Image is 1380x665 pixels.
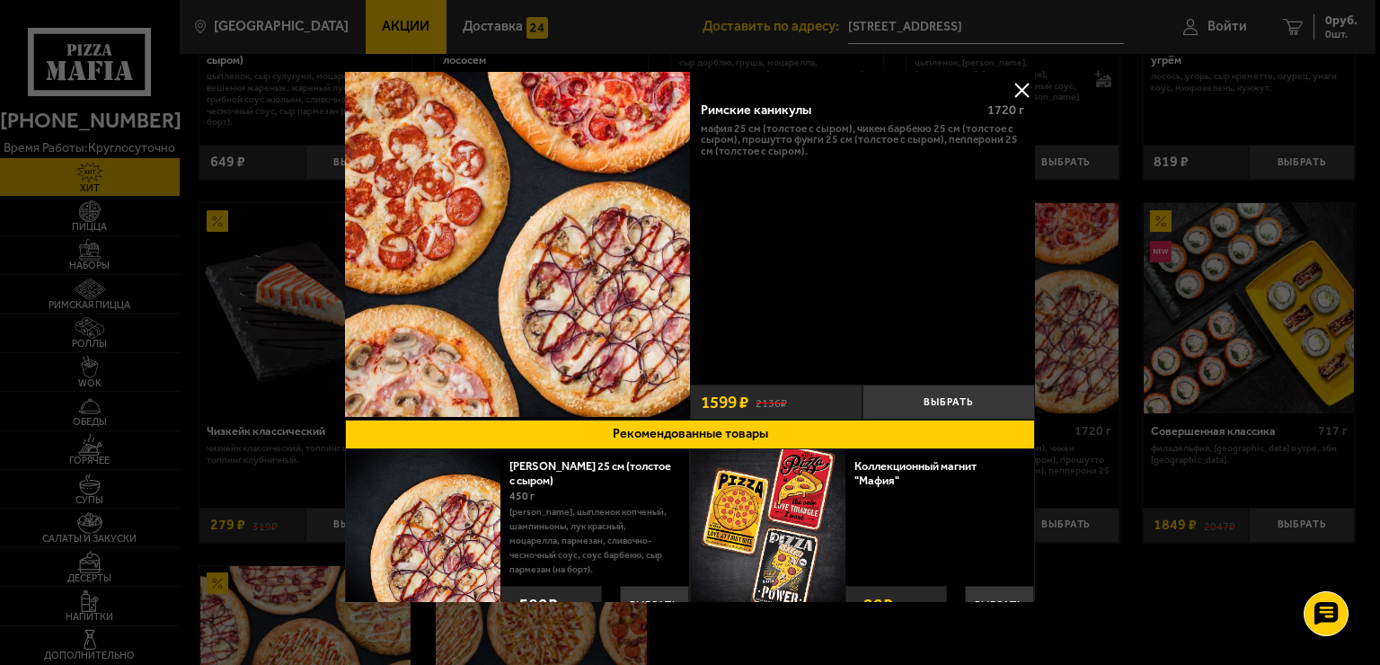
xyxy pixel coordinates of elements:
a: Римские каникулы [345,72,690,420]
p: [PERSON_NAME], цыпленок копченый, шампиньоны, лук красный, моцарелла, пармезан, сливочно-чесночны... [509,505,676,577]
s: 2136 ₽ [756,395,787,410]
strong: 29 ₽ [859,587,898,623]
img: Римские каникулы [345,72,690,417]
span: 1599 ₽ [701,394,748,411]
strong: 589 ₽ [514,587,562,623]
a: [PERSON_NAME] 25 см (толстое с сыром) [509,459,671,487]
button: Выбрать [965,586,1034,624]
a: Коллекционный магнит "Мафия" [854,459,977,487]
span: 1720 г [987,102,1024,118]
button: Выбрать [862,385,1035,420]
button: Выбрать [620,586,689,624]
span: 450 г [509,490,535,502]
button: Рекомендованные товары [345,420,1035,449]
div: Римские каникулы [701,102,974,118]
p: Мафия 25 см (толстое с сыром), Чикен Барбекю 25 см (толстое с сыром), Прошутто Фунги 25 см (толст... [701,123,1024,157]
